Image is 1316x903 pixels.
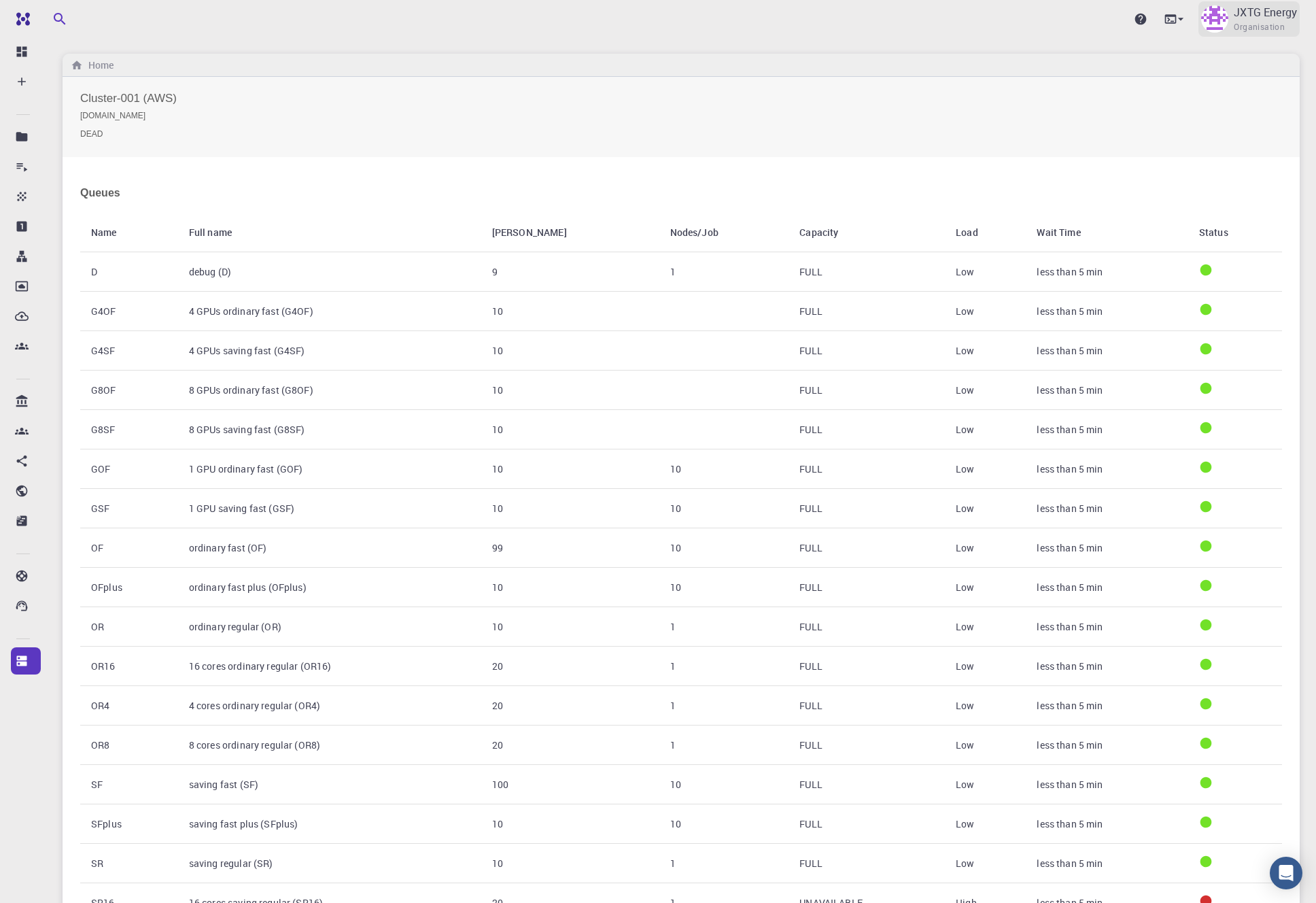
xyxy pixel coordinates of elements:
th: OR4 [80,686,178,726]
th: SFplus [80,804,178,844]
td: 10 [481,331,659,371]
th: Load [945,214,1026,252]
td: Low [945,726,1026,765]
th: D [80,252,178,292]
td: Low [945,331,1026,371]
th: Status [1188,214,1282,252]
h4: Queues [80,187,1282,199]
td: FULL [789,726,945,765]
td: less than 5 min [1026,726,1188,765]
td: FULL [789,647,945,686]
td: ordinary regular (OR) [178,607,481,647]
td: FULL [789,804,945,844]
th: Nodes/Job [659,214,789,252]
td: 1 [659,607,789,647]
td: less than 5 min [1026,804,1188,844]
td: less than 5 min [1026,331,1188,371]
td: 8 GPUs saving fast (G8SF) [178,410,481,449]
td: less than 5 min [1026,765,1188,804]
h2: Cluster-001 (AWS) [80,92,1282,141]
td: 4 cores ordinary regular (OR4) [178,686,481,726]
td: 16 cores ordinary regular (OR16) [178,647,481,686]
td: 99 [481,528,659,568]
td: less than 5 min [1026,371,1188,410]
th: SF [80,765,178,804]
td: FULL [789,252,945,292]
th: Wait Time [1026,214,1188,252]
th: OF [80,528,178,568]
td: Low [945,410,1026,449]
td: 10 [481,607,659,647]
td: ordinary fast plus (OFplus) [178,568,481,607]
td: less than 5 min [1026,292,1188,331]
td: FULL [789,607,945,647]
small: [DOMAIN_NAME] [80,109,1282,122]
td: FULL [789,410,945,449]
td: 10 [659,528,789,568]
td: less than 5 min [1026,647,1188,686]
td: FULL [789,489,945,528]
td: 1 GPU saving fast (GSF) [178,489,481,528]
th: Full name [178,214,481,252]
nav: breadcrumb [68,58,116,73]
th: GSF [80,489,178,528]
td: FULL [789,292,945,331]
th: OR [80,607,178,647]
td: 1 GPU ordinary fast (GOF) [178,449,481,489]
div: Open Intercom Messenger [1270,857,1302,889]
td: FULL [789,371,945,410]
td: FULL [789,449,945,489]
td: 10 [481,844,659,883]
td: 10 [659,489,789,528]
h6: Home [83,58,114,73]
th: OR16 [80,647,178,686]
td: Low [945,686,1026,726]
td: 10 [481,292,659,331]
td: 4 GPUs saving fast (G4SF) [178,331,481,371]
td: FULL [789,686,945,726]
td: 10 [481,804,659,844]
td: 20 [481,647,659,686]
td: 1 [659,844,789,883]
td: 10 [659,765,789,804]
td: Low [945,449,1026,489]
td: less than 5 min [1026,528,1188,568]
td: less than 5 min [1026,568,1188,607]
td: 100 [481,765,659,804]
td: less than 5 min [1026,410,1188,449]
td: FULL [789,844,945,883]
td: 4 GPUs ordinary fast (G4OF) [178,292,481,331]
td: Low [945,647,1026,686]
p: JXTG Energy [1234,4,1297,20]
td: Low [945,765,1026,804]
td: saving fast plus (SFplus) [178,804,481,844]
th: G4OF [80,292,178,331]
th: G8SF [80,410,178,449]
td: 10 [659,568,789,607]
td: Low [945,528,1026,568]
td: FULL [789,331,945,371]
td: debug (D) [178,252,481,292]
td: FULL [789,568,945,607]
td: 10 [481,489,659,528]
th: [PERSON_NAME] [481,214,659,252]
td: 8 GPUs ordinary fast (G8OF) [178,371,481,410]
td: less than 5 min [1026,449,1188,489]
td: 10 [481,449,659,489]
th: OFplus [80,568,178,607]
td: 1 [659,647,789,686]
td: saving regular (SR) [178,844,481,883]
td: 10 [659,449,789,489]
th: Capacity [789,214,945,252]
td: Low [945,292,1026,331]
small: DEAD [80,128,1282,141]
td: less than 5 min [1026,607,1188,647]
td: Low [945,252,1026,292]
td: less than 5 min [1026,844,1188,883]
td: FULL [789,528,945,568]
td: 20 [481,726,659,765]
td: Low [945,804,1026,844]
td: 8 cores ordinary regular (OR8) [178,726,481,765]
td: ordinary fast (OF) [178,528,481,568]
th: G4SF [80,331,178,371]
